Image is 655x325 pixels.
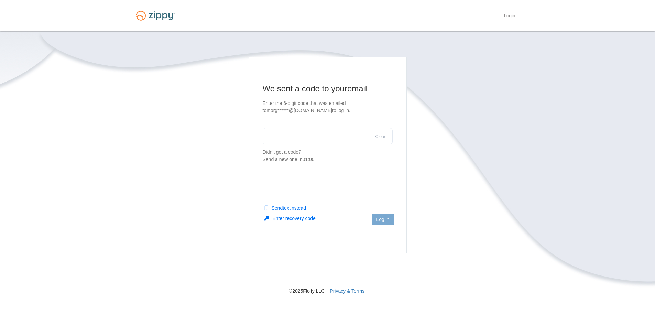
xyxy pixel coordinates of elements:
[330,288,364,294] a: Privacy & Terms
[263,83,393,94] h1: We sent a code to your email
[264,215,316,222] button: Enter recovery code
[264,205,306,212] button: Sendtextinstead
[263,149,393,163] p: Didn't get a code?
[372,214,394,225] button: Log in
[263,156,393,163] div: Send a new one in 01:00
[132,8,179,24] img: Logo
[373,133,387,140] button: Clear
[263,100,393,114] p: Enter the 6-digit code that was emailed to morg******@[DOMAIN_NAME] to log in.
[504,13,515,20] a: Login
[132,253,524,294] nav: © 2025 Floify LLC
